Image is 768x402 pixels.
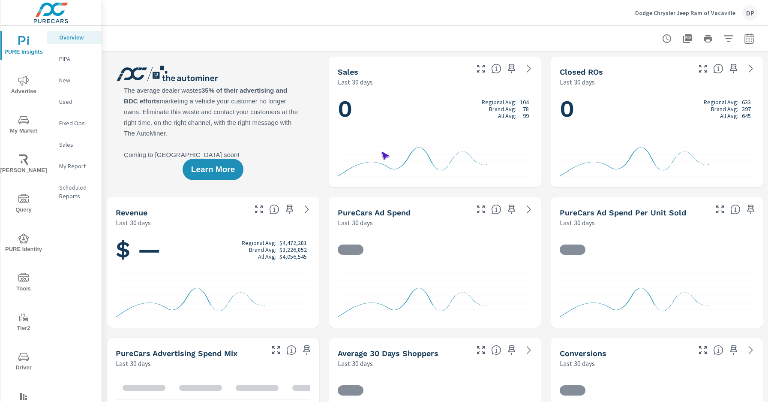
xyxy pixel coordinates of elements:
[338,358,373,369] p: Last 30 days
[489,106,516,112] p: Brand Avg:
[269,343,283,357] button: Make Fullscreen
[279,253,307,260] p: $4,056,545
[59,76,95,85] p: New
[338,77,373,87] p: Last 30 days
[727,62,741,76] span: Save this to your personalized report
[279,246,307,253] p: $3,226,852
[3,194,44,215] span: Query
[47,117,102,130] div: Fixed Ops
[523,106,529,112] p: 78
[505,343,519,357] span: Save this to your personalized report
[338,94,532,124] h1: 0
[520,99,529,106] p: 104
[47,74,102,87] div: New
[560,208,686,217] h5: PureCars Ad Spend Per Unit Sold
[252,203,266,216] button: Make Fullscreen
[59,54,95,63] p: PIPA
[560,67,603,76] h5: Closed ROs
[635,9,735,17] p: Dodge Chrysler Jeep Ram of Vacaville
[3,233,44,254] span: PURE Identity
[741,30,758,47] button: Select Date Range
[498,112,516,119] p: All Avg:
[522,203,536,216] a: See more details in report
[491,345,501,355] span: A rolling 30 day total of daily Shoppers on the dealership website, averaged over the selected da...
[491,204,501,215] span: Total cost of media for all PureCars channels for the selected dealership group over the selected...
[286,345,297,355] span: This table looks at how you compare to the amount of budget you spend per channel as opposed to y...
[300,203,314,216] a: See more details in report
[744,343,758,357] a: See more details in report
[59,119,95,127] p: Fixed Ops
[730,204,741,215] span: Average cost of advertising per each vehicle sold at the dealer over the selected date range. The...
[491,63,501,74] span: Number of vehicles sold by the dealership over the selected date range. [Source: This data is sou...
[3,273,44,294] span: Tools
[59,33,95,42] p: Overview
[3,115,44,136] span: My Market
[183,159,243,180] button: Learn More
[338,218,373,228] p: Last 30 days
[522,62,536,76] a: See more details in report
[258,253,276,260] p: All Avg:
[720,30,737,47] button: Apply Filters
[744,203,758,216] span: Save this to your personalized report
[242,239,276,246] p: Regional Avg:
[3,352,44,373] span: Driver
[560,77,595,87] p: Last 30 days
[696,62,710,76] button: Make Fullscreen
[279,239,307,246] p: $4,472,281
[116,358,151,369] p: Last 30 days
[338,208,411,217] h5: PureCars Ad Spend
[47,138,102,151] div: Sales
[47,181,102,203] div: Scheduled Reports
[742,112,751,119] p: 645
[59,140,95,149] p: Sales
[560,218,595,228] p: Last 30 days
[59,183,95,200] p: Scheduled Reports
[116,218,151,228] p: Last 30 days
[59,97,95,106] p: Used
[699,30,717,47] button: Print Report
[47,160,102,172] div: My Report
[338,349,438,358] h5: Average 30 Days Shoppers
[191,166,235,173] span: Learn More
[560,94,754,124] h1: 0
[474,343,488,357] button: Make Fullscreen
[47,31,102,44] div: Overview
[482,99,516,106] p: Regional Avg:
[679,30,696,47] button: "Export Report to PDF"
[523,112,529,119] p: 99
[742,5,758,21] div: DP
[47,95,102,108] div: Used
[3,36,44,57] span: PURE Insights
[560,358,595,369] p: Last 30 days
[249,246,276,253] p: Brand Avg:
[713,63,723,74] span: Number of Repair Orders Closed by the selected dealership group over the selected time range. [So...
[713,203,727,216] button: Make Fullscreen
[3,76,44,97] span: Advertise
[283,203,297,216] span: Save this to your personalized report
[505,62,519,76] span: Save this to your personalized report
[338,67,358,76] h5: Sales
[560,349,606,358] h5: Conversions
[522,343,536,357] a: See more details in report
[116,235,310,264] h1: $ —
[474,203,488,216] button: Make Fullscreen
[116,208,147,217] h5: Revenue
[711,106,738,112] p: Brand Avg:
[269,204,279,215] span: Total sales revenue over the selected date range. [Source: This data is sourced from the dealer’s...
[713,345,723,355] span: The number of dealer-specified goals completed by a visitor. [Source: This data is provided by th...
[116,349,237,358] h5: PureCars Advertising Spend Mix
[727,343,741,357] span: Save this to your personalized report
[505,203,519,216] span: Save this to your personalized report
[744,62,758,76] a: See more details in report
[3,312,44,333] span: Tier2
[3,154,44,175] span: [PERSON_NAME]
[720,112,738,119] p: All Avg:
[59,162,95,170] p: My Report
[742,106,751,112] p: 397
[742,99,751,106] p: 633
[300,343,314,357] span: Save this to your personalized report
[474,62,488,76] button: Make Fullscreen
[704,99,738,106] p: Regional Avg:
[47,52,102,65] div: PIPA
[696,343,710,357] button: Make Fullscreen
